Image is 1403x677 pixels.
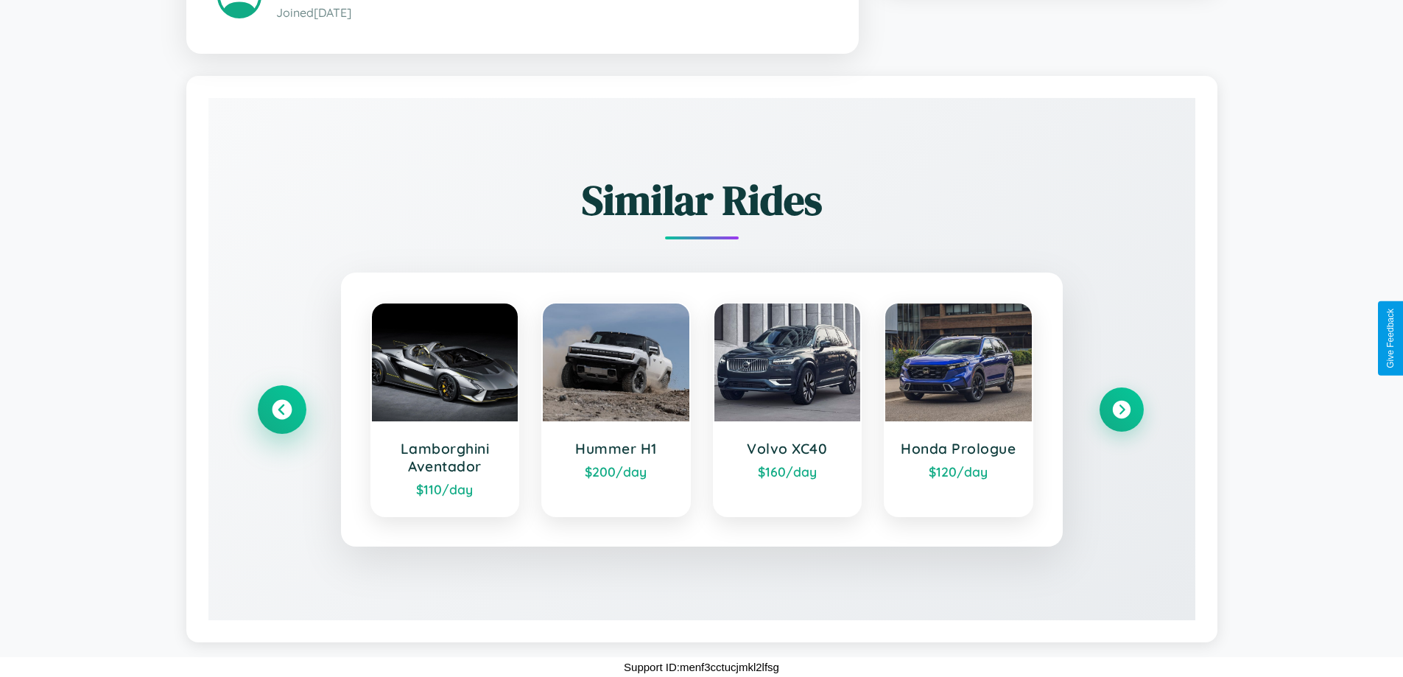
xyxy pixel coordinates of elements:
div: $ 120 /day [900,463,1017,480]
div: $ 110 /day [387,481,504,497]
div: $ 160 /day [729,463,846,480]
h3: Lamborghini Aventador [387,440,504,475]
h3: Honda Prologue [900,440,1017,457]
p: Support ID: menf3cctucjmkl2lfsg [624,657,779,677]
a: Volvo XC40$160/day [713,302,862,517]
a: Lamborghini Aventador$110/day [370,302,520,517]
h3: Volvo XC40 [729,440,846,457]
div: Give Feedback [1385,309,1396,368]
a: Honda Prologue$120/day [884,302,1033,517]
div: $ 200 /day [558,463,675,480]
h3: Hummer H1 [558,440,675,457]
a: Hummer H1$200/day [541,302,691,517]
h2: Similar Rides [260,172,1144,228]
p: Joined [DATE] [276,2,828,24]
